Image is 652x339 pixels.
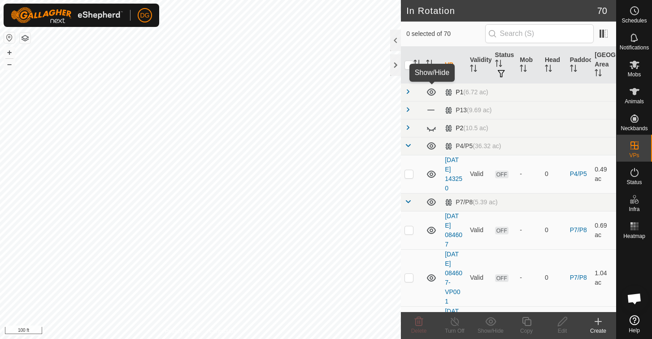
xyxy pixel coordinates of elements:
[520,273,538,282] div: -
[591,249,616,306] td: 1.04 ac
[470,66,477,73] p-sorticon: Activate to sort
[629,153,639,158] span: VPs
[495,61,502,68] p-sorticon: Activate to sort
[595,70,602,78] p-sorticon: Activate to sort
[629,207,639,212] span: Infra
[541,211,566,249] td: 0
[20,33,30,44] button: Map Layers
[466,211,491,249] td: Valid
[570,274,587,281] a: P7/P8
[426,61,433,68] p-sorticon: Activate to sort
[406,29,485,39] span: 0 selected of 70
[495,274,509,282] span: OFF
[545,66,552,73] p-sorticon: Activate to sort
[544,327,580,335] div: Edit
[466,47,491,84] th: Validity
[623,233,645,239] span: Heatmap
[437,327,473,335] div: Turn Off
[541,249,566,306] td: 0
[11,7,123,23] img: Gallagher Logo
[165,327,199,335] a: Privacy Policy
[626,180,642,185] span: Status
[485,24,594,43] input: Search (S)
[495,227,509,234] span: OFF
[520,66,527,73] p-sorticon: Activate to sort
[4,59,15,70] button: –
[620,45,649,50] span: Notifications
[509,327,544,335] div: Copy
[516,47,541,84] th: Mob
[140,11,150,20] span: DG
[629,328,640,333] span: Help
[445,88,488,96] div: P1
[491,47,517,84] th: Status
[445,212,462,248] a: [DATE] 084607
[625,99,644,104] span: Animals
[445,124,488,132] div: P2
[4,32,15,43] button: Reset Map
[621,126,648,131] span: Neckbands
[541,47,566,84] th: Head
[591,155,616,193] td: 0.49 ac
[541,155,566,193] td: 0
[597,4,607,18] span: 70
[466,249,491,306] td: Valid
[445,106,491,114] div: P13
[628,72,641,77] span: Mobs
[441,47,466,84] th: VP
[467,106,491,114] span: (9.69 ac)
[495,171,509,178] span: OFF
[617,312,652,337] a: Help
[406,5,597,16] h2: In Rotation
[520,169,538,179] div: -
[445,142,501,150] div: P4/P5
[445,156,462,192] a: [DATE] 143250
[4,47,15,58] button: +
[570,226,587,233] a: P7/P8
[591,47,616,84] th: [GEOGRAPHIC_DATA] Area
[591,211,616,249] td: 0.69 ac
[570,170,587,177] a: P4/P5
[445,251,462,305] a: [DATE] 084607-VP001
[473,142,501,150] span: (36.32 ac)
[570,66,577,73] p-sorticon: Activate to sort
[580,327,616,335] div: Create
[411,328,427,334] span: Delete
[621,285,648,312] div: Open chat
[473,198,497,206] span: (5.39 ac)
[209,327,236,335] a: Contact Us
[622,18,647,23] span: Schedules
[445,198,497,206] div: P7/P8
[466,155,491,193] td: Valid
[463,88,488,96] span: (6.72 ac)
[413,61,421,68] p-sorticon: Activate to sort
[463,124,488,132] span: (10.5 ac)
[473,327,509,335] div: Show/Hide
[566,47,591,84] th: Paddock
[520,225,538,235] div: -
